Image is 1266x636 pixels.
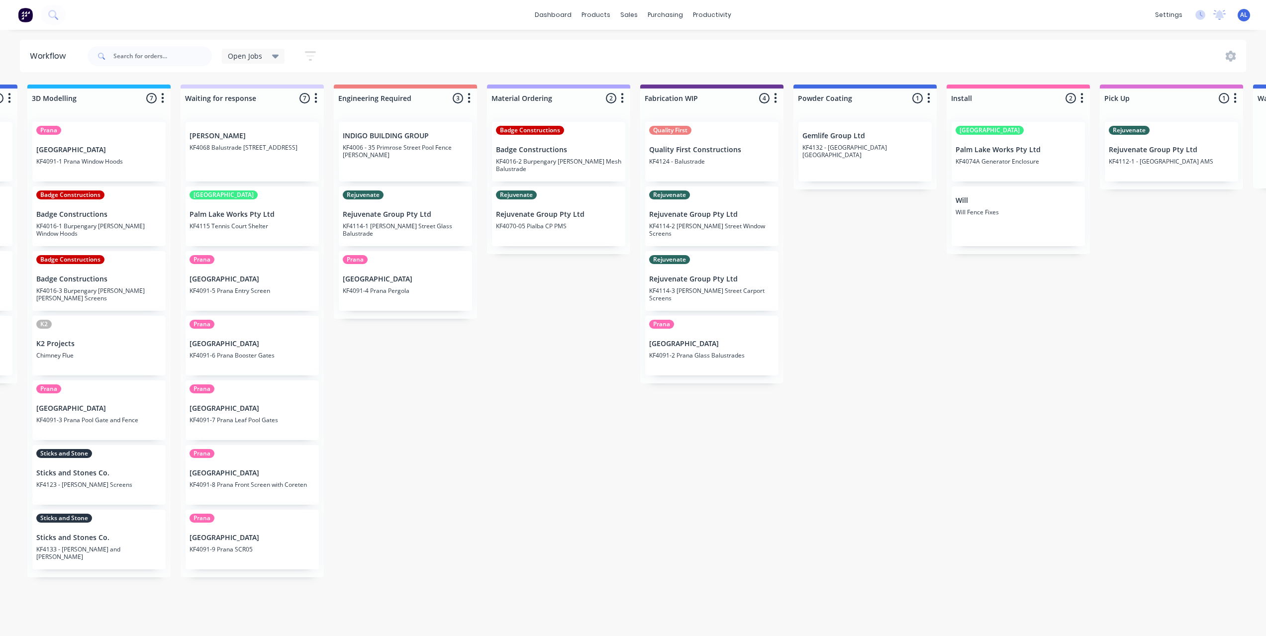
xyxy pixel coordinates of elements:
div: Prana[GEOGRAPHIC_DATA]KF4091-6 Prana Booster Gates [186,316,319,375]
p: [GEOGRAPHIC_DATA] [190,534,315,542]
p: Badge Constructions [496,146,621,154]
p: KF4091-6 Prana Booster Gates [190,352,315,359]
div: Badge ConstructionsBadge ConstructionsKF4016-2 Burpengary [PERSON_NAME] Mesh Balustrade [492,122,625,182]
p: [GEOGRAPHIC_DATA] [36,146,162,154]
p: Quality First Constructions [649,146,775,154]
div: Quality FirstQuality First ConstructionsKF4124 - Balustrade [645,122,779,182]
p: KF4068 Balustrade [STREET_ADDRESS] [190,144,315,151]
p: K2 Projects [36,340,162,348]
div: RejuvenateRejuvenate Group Pty LtdKF4070-05 Pialba CP PMS [492,186,625,246]
div: Badge Constructions [496,126,564,135]
div: INDIGO BUILDING GROUPKF4006 - 35 Primrose Street Pool Fence [PERSON_NAME] [339,122,472,182]
p: KF4133 - [PERSON_NAME] and [PERSON_NAME] [36,545,162,560]
p: KF4091-9 Prana SCR05 [190,545,315,553]
p: KF4123 - [PERSON_NAME] Screens [36,481,162,488]
p: KF4016-1 Burpengary [PERSON_NAME] Window Hoods [36,222,162,237]
p: KF4091-2 Prana Glass Balustrades [649,352,775,359]
div: Badge Constructions [36,190,104,199]
p: Rejuvenate Group Pty Ltd [496,210,621,219]
div: Sticks and Stone [36,449,92,458]
div: productivity [688,7,736,22]
p: KF4132 - [GEOGRAPHIC_DATA] [GEOGRAPHIC_DATA] [802,144,928,159]
div: WillWill Fence Fixes [952,186,1085,246]
div: RejuvenateRejuvenate Group Pty LtdKF4114-3 [PERSON_NAME] Street Carport Screens [645,251,779,311]
div: Quality First [649,126,691,135]
div: Sticks and Stone [36,514,92,523]
div: RejuvenateRejuvenate Group Pty LtdKF4114-1 [PERSON_NAME] Street Glass Balustrade [339,186,472,246]
div: Prana [36,126,61,135]
p: Rejuvenate Group Pty Ltd [649,210,775,219]
div: Rejuvenate [649,190,690,199]
p: Rejuvenate Group Pty Ltd [649,275,775,283]
div: Prana [190,255,214,264]
p: KF4091-8 Prana Front Screen with Coreten [190,481,315,488]
p: [GEOGRAPHIC_DATA] [649,340,775,348]
div: Prana [190,449,214,458]
div: purchasing [643,7,688,22]
p: KF4016-2 Burpengary [PERSON_NAME] Mesh Balustrade [496,158,621,173]
div: Prana [190,384,214,393]
input: Search for orders... [113,46,212,66]
div: Prana[GEOGRAPHIC_DATA]KF4091-5 Prana Entry Screen [186,251,319,311]
div: Prana [190,320,214,329]
p: Will Fence Fixes [956,208,1081,216]
span: AL [1240,10,1248,19]
div: Prana[GEOGRAPHIC_DATA]KF4091-8 Prana Front Screen with Coreten [186,445,319,505]
p: KF4115 Tennis Court Shelter [190,222,315,230]
div: Badge ConstructionsBadge ConstructionsKF4016-3 Burpengary [PERSON_NAME] [PERSON_NAME] Screens [32,251,166,311]
div: Prana[GEOGRAPHIC_DATA]KF4091-1 Prana Window Hoods [32,122,166,182]
p: Sticks and Stones Co. [36,469,162,477]
p: Badge Constructions [36,210,162,219]
div: Prana [343,255,368,264]
p: KF4114-3 [PERSON_NAME] Street Carport Screens [649,287,775,302]
div: Sticks and StoneSticks and Stones Co.KF4123 - [PERSON_NAME] Screens [32,445,166,505]
div: Rejuvenate [496,190,537,199]
div: [PERSON_NAME]KF4068 Balustrade [STREET_ADDRESS] [186,122,319,182]
p: [GEOGRAPHIC_DATA] [190,340,315,348]
p: [GEOGRAPHIC_DATA] [190,469,315,477]
p: KF4074A Generator Enclosure [956,158,1081,165]
p: KF4112-1 - [GEOGRAPHIC_DATA] AMS [1109,158,1234,165]
p: KF4006 - 35 Primrose Street Pool Fence [PERSON_NAME] [343,144,468,159]
div: sales [615,7,643,22]
p: Palm Lake Works Pty Ltd [190,210,315,219]
p: KF4016-3 Burpengary [PERSON_NAME] [PERSON_NAME] Screens [36,287,162,302]
div: settings [1150,7,1187,22]
p: [GEOGRAPHIC_DATA] [36,404,162,413]
div: [GEOGRAPHIC_DATA]Palm Lake Works Pty LtdKF4115 Tennis Court Shelter [186,186,319,246]
div: Prana[GEOGRAPHIC_DATA]KF4091-7 Prana Leaf Pool Gates [186,380,319,440]
p: KF4124 - Balustrade [649,158,775,165]
div: Sticks and StoneSticks and Stones Co.KF4133 - [PERSON_NAME] and [PERSON_NAME] [32,510,166,569]
div: [GEOGRAPHIC_DATA] [956,126,1024,135]
div: K2K2 ProjectsChimney Flue [32,316,166,375]
p: KF4114-2 [PERSON_NAME] Street Window Screens [649,222,775,237]
div: Rejuvenate [343,190,384,199]
div: Prana[GEOGRAPHIC_DATA]KF4091-9 Prana SCR05 [186,510,319,569]
div: Badge ConstructionsBadge ConstructionsKF4016-1 Burpengary [PERSON_NAME] Window Hoods [32,186,166,246]
div: Prana [649,320,674,329]
p: Sticks and Stones Co. [36,534,162,542]
div: Prana[GEOGRAPHIC_DATA]KF4091-3 Prana Pool Gate and Fence [32,380,166,440]
p: Chimney Flue [36,352,162,359]
div: Prana[GEOGRAPHIC_DATA]KF4091-2 Prana Glass Balustrades [645,316,779,375]
p: [PERSON_NAME] [190,132,315,140]
p: Rejuvenate Group Pty Ltd [343,210,468,219]
p: Palm Lake Works Pty Ltd [956,146,1081,154]
p: Rejuvenate Group Pty Ltd [1109,146,1234,154]
p: [GEOGRAPHIC_DATA] [190,404,315,413]
p: KF4114-1 [PERSON_NAME] Street Glass Balustrade [343,222,468,237]
span: Open Jobs [228,51,262,61]
div: Workflow [30,50,71,62]
p: KF4091-4 Prana Pergola [343,287,468,294]
div: RejuvenateRejuvenate Group Pty LtdKF4112-1 - [GEOGRAPHIC_DATA] AMS [1105,122,1238,182]
p: Badge Constructions [36,275,162,283]
div: Rejuvenate [1109,126,1150,135]
p: KF4070-05 Pialba CP PMS [496,222,621,230]
p: KF4091-1 Prana Window Hoods [36,158,162,165]
div: RejuvenateRejuvenate Group Pty LtdKF4114-2 [PERSON_NAME] Street Window Screens [645,186,779,246]
p: Gemlife Group Ltd [802,132,928,140]
p: [GEOGRAPHIC_DATA] [190,275,315,283]
div: Gemlife Group LtdKF4132 - [GEOGRAPHIC_DATA] [GEOGRAPHIC_DATA] [798,122,932,182]
div: products [577,7,615,22]
p: KF4091-3 Prana Pool Gate and Fence [36,416,162,424]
